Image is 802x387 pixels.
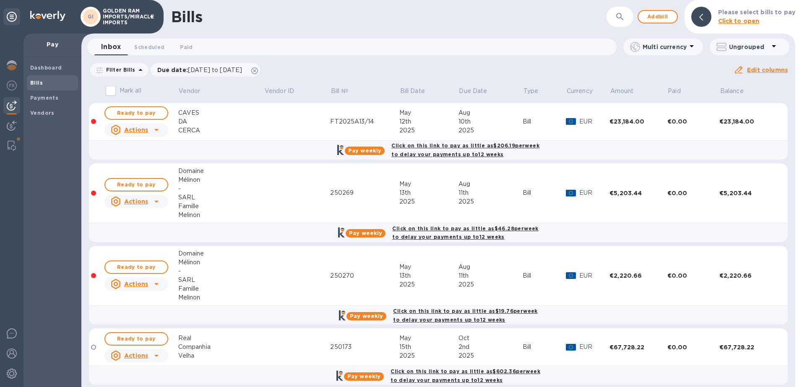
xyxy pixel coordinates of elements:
div: €23,184.00 [719,117,777,126]
p: Vendor ID [265,87,294,95]
div: Aug [458,108,523,117]
div: May [399,263,458,271]
b: Pay weekly [349,230,382,236]
img: Logo [30,11,65,21]
div: 13th [399,271,458,280]
div: Famille [178,202,264,211]
div: 2025 [399,351,458,360]
span: Amount [610,87,645,95]
b: Click to open [718,18,760,24]
div: - [178,184,264,193]
div: May [399,180,458,188]
div: 13th [399,188,458,197]
div: Domaine [178,167,264,175]
div: Companhia [178,343,264,351]
div: Domaine [178,249,264,258]
div: Bill [523,271,566,280]
div: 2025 [399,126,458,135]
u: Edit columns [747,67,788,73]
div: Aug [458,180,523,188]
div: Aug [458,263,523,271]
p: EUR [579,271,609,280]
u: Actions [124,281,148,287]
span: [DATE] to [DATE] [188,67,242,73]
div: €0.00 [667,189,720,197]
b: Click on this link to pay as little as $46.28 per week to delay your payments up to 12 weeks [392,225,538,240]
div: Oct [458,334,523,343]
b: Click on this link to pay as little as $602.36 per week to delay your payments up to 12 weeks [391,368,540,383]
p: Balance [720,87,744,95]
div: 250269 [330,188,399,197]
b: GI [88,13,94,20]
div: 2025 [399,197,458,206]
div: DA [178,117,264,126]
b: Pay weekly [348,147,381,154]
div: €2,220.66 [719,271,777,280]
div: €67,728.22 [609,343,667,351]
p: Vendor [179,87,200,95]
b: Dashboard [30,64,62,71]
span: Vendor ID [265,87,305,95]
span: Ready to pay [112,334,161,344]
u: Actions [124,198,148,205]
p: Type [523,87,539,95]
div: €67,728.22 [719,343,777,351]
b: Payments [30,95,58,101]
span: Type [523,87,549,95]
div: Bill [523,188,566,197]
div: 2nd [458,343,523,351]
div: Bill [523,117,566,126]
u: Actions [124,352,148,359]
p: Mark all [120,86,141,95]
p: GOLDEN RAM IMPORTS/MIRACLE IMPORTS [103,8,145,26]
div: - [178,267,264,276]
button: Ready to pay [104,178,168,191]
div: Mélinon [178,175,264,184]
span: Paid [668,87,692,95]
span: Due Date [459,87,498,95]
h1: Bills [171,8,202,26]
div: Bill [523,343,566,351]
u: Actions [124,126,148,133]
span: Ready to pay [112,108,161,118]
b: Vendors [30,110,55,116]
div: 11th [458,271,523,280]
p: Filter Bills [103,66,135,73]
div: May [399,108,458,117]
p: Multi currency [643,43,687,51]
span: Bill Date [400,87,436,95]
div: SARL [178,193,264,202]
span: Bill № [331,87,359,95]
span: Vendor [179,87,211,95]
div: €0.00 [667,271,720,280]
p: Ungrouped [729,43,769,51]
p: Bill Date [400,87,425,95]
button: Ready to pay [104,106,168,120]
span: Ready to pay [112,262,161,272]
span: Inbox [101,41,121,53]
p: EUR [579,117,609,126]
div: 12th [399,117,458,126]
p: Amount [610,87,634,95]
div: 2025 [458,197,523,206]
div: Velha [178,351,264,360]
b: Click on this link to pay as little as $19.76 per week to delay your payments up to 12 weeks [393,308,537,323]
div: 2025 [458,280,523,289]
div: 15th [399,343,458,351]
div: €5,203.44 [719,189,777,197]
p: Due date : [157,66,247,74]
div: Unpin categories [3,8,20,25]
span: Scheduled [134,43,164,52]
p: Currency [567,87,593,95]
p: EUR [579,343,609,351]
span: Paid [180,43,193,52]
div: Due date:[DATE] to [DATE] [151,63,260,77]
div: 11th [458,188,523,197]
div: €0.00 [667,117,720,126]
p: Paid [668,87,681,95]
div: €2,220.66 [609,271,667,280]
div: €0.00 [667,343,720,351]
div: CERCA [178,126,264,135]
b: Pay weekly [350,313,383,319]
